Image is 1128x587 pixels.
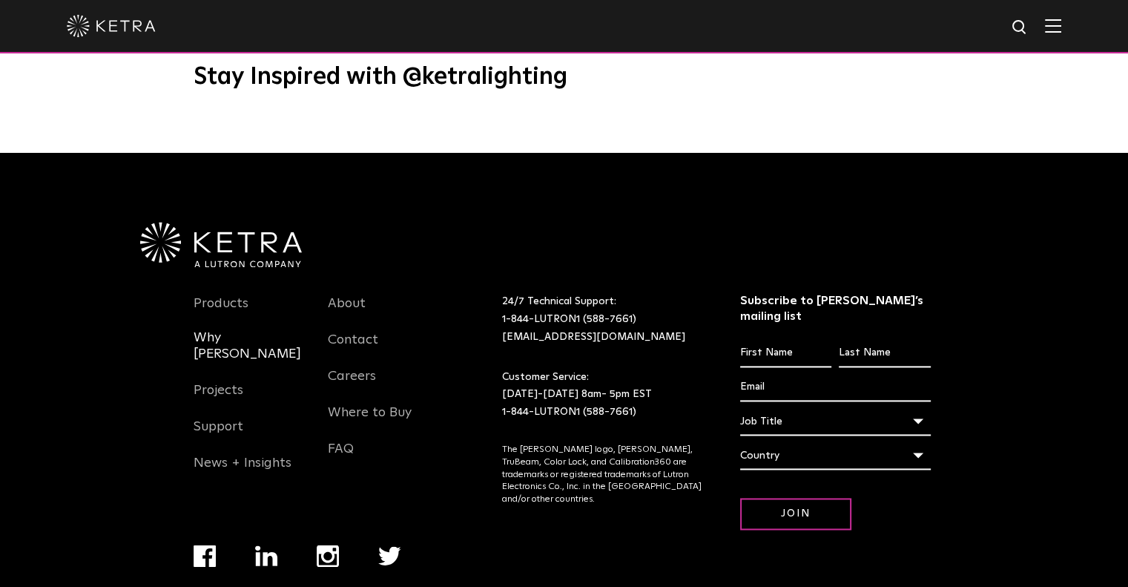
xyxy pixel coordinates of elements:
a: Careers [328,368,376,402]
div: Navigation Menu [194,293,306,489]
h3: Stay Inspired with @ketralighting [194,62,935,94]
div: Job Title [740,407,931,436]
a: News + Insights [194,455,291,489]
a: About [328,295,366,329]
a: Contact [328,332,378,366]
a: Support [194,419,243,453]
img: search icon [1011,19,1029,37]
img: Ketra-aLutronCo_White_RGB [140,222,302,268]
a: FAQ [328,441,354,475]
p: Customer Service: [DATE]-[DATE] 8am- 5pm EST [502,369,703,422]
h3: Subscribe to [PERSON_NAME]’s mailing list [740,293,931,324]
a: Products [194,295,248,329]
img: ketra-logo-2019-white [67,15,156,37]
a: 1-844-LUTRON1 (588-7661) [502,407,636,417]
a: Why [PERSON_NAME] [194,329,306,380]
input: Join [740,498,851,530]
a: Where to Buy [328,404,412,439]
div: Country [740,442,931,470]
p: 24/7 Technical Support: [502,293,703,346]
img: linkedin [255,545,278,566]
input: Email [740,373,931,401]
a: Projects [194,382,243,416]
img: Hamburger%20Nav.svg [1045,19,1061,33]
input: First Name [740,339,831,367]
a: 1-844-LUTRON1 (588-7661) [502,314,636,324]
p: The [PERSON_NAME] logo, [PERSON_NAME], TruBeam, Color Lock, and Calibration360 are trademarks or ... [502,444,703,506]
a: [EMAIL_ADDRESS][DOMAIN_NAME] [502,332,685,342]
input: Last Name [839,339,930,367]
img: facebook [194,545,216,567]
img: twitter [378,546,401,565]
div: Navigation Menu [328,293,441,475]
img: instagram [317,545,339,567]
